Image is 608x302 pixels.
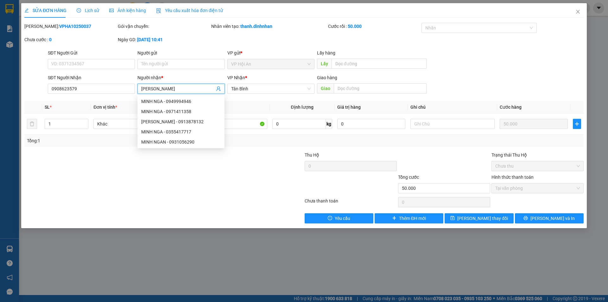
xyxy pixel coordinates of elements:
th: Ghi chú [408,101,497,113]
div: Ngày GD: [118,36,210,43]
input: VD: Bàn, Ghế [183,119,267,129]
span: save [450,216,455,221]
div: SĐT Người Gửi [48,49,135,56]
span: Khác [97,119,174,129]
div: Trạng thái Thu Hộ [491,151,584,158]
span: Định lượng [291,105,313,110]
button: printer[PERSON_NAME] và In [515,213,584,223]
span: Giá trị hàng [337,105,361,110]
div: Minh Nga - 0913878132 [137,117,225,127]
div: Nhân viên tạo: [211,23,327,30]
span: clock-circle [77,8,81,13]
span: Tân Bình [231,84,311,93]
b: VPHA10250037 [59,24,91,29]
div: [PERSON_NAME]: [24,23,117,30]
b: 50.000 [348,24,362,29]
div: Người gửi [137,49,225,56]
span: Thu Hộ [305,152,319,157]
span: plus [573,121,581,126]
div: MINH NGAN - 0931056290 [141,138,221,145]
img: icon [156,8,161,13]
span: SỬA ĐƠN HÀNG [24,8,66,13]
div: MINH NGA - 0949994946 [141,98,221,105]
span: VP Hội An [231,59,311,69]
span: [PERSON_NAME] thay đổi [457,215,508,222]
button: plusThêm ĐH mới [375,213,443,223]
button: plus [573,119,581,129]
span: Đơn vị tính [93,105,117,110]
span: kg [326,119,332,129]
b: [DATE] 10:41 [137,37,163,42]
span: Chưa thu [495,161,580,171]
span: Thêm ĐH mới [399,215,426,222]
span: Yêu cầu [335,215,350,222]
input: Dọc đường [334,83,427,93]
span: picture [109,8,114,13]
div: Cước rồi : [328,23,420,30]
b: thanh.dinhnhan [240,24,272,29]
div: Người nhận [137,74,225,81]
div: VP gửi [227,49,314,56]
span: [PERSON_NAME] và In [530,215,575,222]
button: Close [569,3,587,21]
button: exclamation-circleYêu cầu [305,213,373,223]
div: MINH NGA - 0971411358 [141,108,221,115]
input: Dọc đường [332,59,427,69]
span: Lấy hàng [317,50,335,55]
span: printer [523,216,528,221]
span: Giao [317,83,334,93]
div: Chưa cước : [24,36,117,43]
span: user-add [216,86,221,91]
span: Lịch sử [77,8,99,13]
input: Ghi Chú [410,119,495,129]
span: edit [24,8,29,13]
div: MINH NGA - 0949994946 [137,96,225,106]
span: SL [45,105,50,110]
button: delete [27,119,37,129]
span: plus [392,216,396,221]
span: Ảnh kiện hàng [109,8,146,13]
label: Hình thức thanh toán [491,175,534,180]
span: VP Nhận [227,75,245,80]
div: MINH NGA - 0355417717 [141,128,221,135]
span: Giao hàng [317,75,337,80]
span: Tổng cước [398,175,419,180]
input: 0 [500,119,568,129]
div: MINH NGAN - 0931056290 [137,137,225,147]
div: SĐT Người Nhận [48,74,135,81]
span: close [575,9,580,14]
span: Cước hàng [500,105,522,110]
div: MINH NGA - 0355417717 [137,127,225,137]
div: Gói vận chuyển: [118,23,210,30]
span: Lấy [317,59,332,69]
div: Tổng: 1 [27,137,235,144]
b: 0 [49,37,52,42]
span: Yêu cầu xuất hóa đơn điện tử [156,8,223,13]
div: Chưa thanh toán [304,197,397,209]
button: save[PERSON_NAME] thay đổi [445,213,513,223]
div: MINH NGA - 0971411358 [137,106,225,117]
span: Tại văn phòng [495,183,580,193]
span: exclamation-circle [328,216,332,221]
div: [PERSON_NAME] - 0913878132 [141,118,221,125]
